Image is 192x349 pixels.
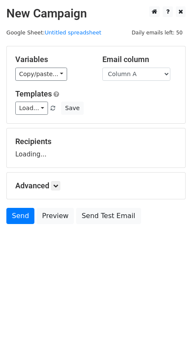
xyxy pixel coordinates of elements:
[15,55,90,64] h5: Variables
[15,181,177,190] h5: Advanced
[61,102,83,115] button: Save
[45,29,101,36] a: Untitled spreadsheet
[129,29,186,36] a: Daily emails left: 50
[15,137,177,159] div: Loading...
[15,137,177,146] h5: Recipients
[15,89,52,98] a: Templates
[37,208,74,224] a: Preview
[6,29,102,36] small: Google Sheet:
[76,208,141,224] a: Send Test Email
[6,208,34,224] a: Send
[15,102,48,115] a: Load...
[129,28,186,37] span: Daily emails left: 50
[6,6,186,21] h2: New Campaign
[15,68,67,81] a: Copy/paste...
[102,55,177,64] h5: Email column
